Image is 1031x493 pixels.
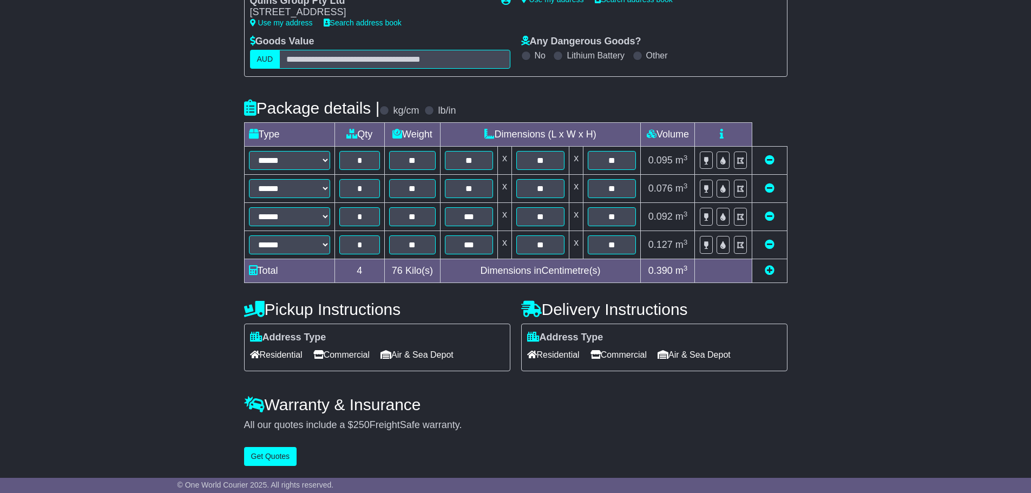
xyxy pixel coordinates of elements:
[250,50,280,69] label: AUD
[497,147,511,175] td: x
[244,419,787,431] div: All our quotes include a $ FreightSafe warranty.
[684,264,688,272] sup: 3
[313,346,370,363] span: Commercial
[438,105,456,117] label: lb/in
[244,99,380,117] h4: Package details |
[569,203,583,231] td: x
[440,259,641,283] td: Dimensions in Centimetre(s)
[250,346,303,363] span: Residential
[648,183,673,194] span: 0.076
[641,123,695,147] td: Volume
[684,182,688,190] sup: 3
[521,36,641,48] label: Any Dangerous Goods?
[497,231,511,259] td: x
[658,346,731,363] span: Air & Sea Depot
[675,155,688,166] span: m
[569,231,583,259] td: x
[250,36,314,48] label: Goods Value
[527,332,603,344] label: Address Type
[765,265,774,276] a: Add new item
[646,50,668,61] label: Other
[765,239,774,250] a: Remove this item
[648,239,673,250] span: 0.127
[535,50,546,61] label: No
[521,300,787,318] h4: Delivery Instructions
[250,6,490,18] div: [STREET_ADDRESS]
[675,183,688,194] span: m
[675,211,688,222] span: m
[385,123,441,147] td: Weight
[353,419,370,430] span: 250
[250,332,326,344] label: Address Type
[675,265,688,276] span: m
[684,210,688,218] sup: 3
[244,123,334,147] td: Type
[684,154,688,162] sup: 3
[244,259,334,283] td: Total
[684,238,688,246] sup: 3
[244,300,510,318] h4: Pickup Instructions
[393,105,419,117] label: kg/cm
[334,259,385,283] td: 4
[324,18,402,27] a: Search address book
[178,481,334,489] span: © One World Courier 2025. All rights reserved.
[334,123,385,147] td: Qty
[385,259,441,283] td: Kilo(s)
[392,265,403,276] span: 76
[250,18,313,27] a: Use my address
[497,175,511,203] td: x
[648,211,673,222] span: 0.092
[244,396,787,413] h4: Warranty & Insurance
[497,203,511,231] td: x
[567,50,625,61] label: Lithium Battery
[675,239,688,250] span: m
[648,155,673,166] span: 0.095
[380,346,454,363] span: Air & Sea Depot
[648,265,673,276] span: 0.390
[440,123,641,147] td: Dimensions (L x W x H)
[569,175,583,203] td: x
[765,183,774,194] a: Remove this item
[765,155,774,166] a: Remove this item
[527,346,580,363] span: Residential
[765,211,774,222] a: Remove this item
[244,447,297,466] button: Get Quotes
[590,346,647,363] span: Commercial
[569,147,583,175] td: x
